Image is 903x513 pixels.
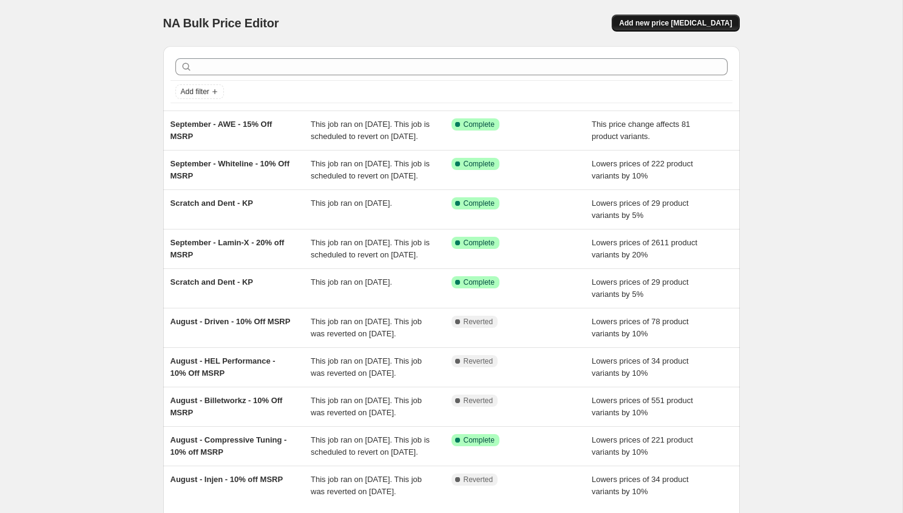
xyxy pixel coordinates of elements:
span: Lowers prices of 29 product variants by 5% [592,199,689,220]
button: Add filter [175,84,224,99]
span: September - AWE - 15% Off MSRP [171,120,272,141]
span: Lowers prices of 221 product variants by 10% [592,435,693,457]
span: This job ran on [DATE]. This job was reverted on [DATE]. [311,317,422,338]
span: Lowers prices of 78 product variants by 10% [592,317,689,338]
span: This job ran on [DATE]. This job is scheduled to revert on [DATE]. [311,120,430,141]
span: Reverted [464,356,493,366]
span: This job ran on [DATE]. [311,277,392,287]
span: Reverted [464,396,493,406]
span: Lowers prices of 29 product variants by 5% [592,277,689,299]
span: Lowers prices of 551 product variants by 10% [592,396,693,417]
span: NA Bulk Price Editor [163,16,279,30]
span: Reverted [464,317,493,327]
span: Lowers prices of 34 product variants by 10% [592,475,689,496]
span: Reverted [464,475,493,484]
span: Complete [464,120,495,129]
span: Complete [464,277,495,287]
span: August - Injen - 10% off MSRP [171,475,283,484]
span: September - Lamin-X - 20% off MSRP [171,238,285,259]
span: August - Driven - 10% Off MSRP [171,317,291,326]
span: This job ran on [DATE]. This job is scheduled to revert on [DATE]. [311,435,430,457]
span: Lowers prices of 2611 product variants by 20% [592,238,697,259]
span: August - Billetworkz - 10% Off MSRP [171,396,283,417]
span: Complete [464,199,495,208]
span: Scratch and Dent - KP [171,199,254,208]
span: August - Compressive Tuning - 10% off MSRP [171,435,287,457]
span: This job ran on [DATE]. This job is scheduled to revert on [DATE]. [311,159,430,180]
span: August - HEL Performance - 10% Off MSRP [171,356,276,378]
span: Complete [464,238,495,248]
button: Add new price [MEDICAL_DATA] [612,15,739,32]
span: Lowers prices of 34 product variants by 10% [592,356,689,378]
span: This job ran on [DATE]. [311,199,392,208]
span: This job ran on [DATE]. This job was reverted on [DATE]. [311,475,422,496]
span: This job ran on [DATE]. This job was reverted on [DATE]. [311,396,422,417]
span: September - Whiteline - 10% Off MSRP [171,159,289,180]
span: Complete [464,435,495,445]
span: This price change affects 81 product variants. [592,120,690,141]
span: Lowers prices of 222 product variants by 10% [592,159,693,180]
span: Scratch and Dent - KP [171,277,254,287]
span: Add new price [MEDICAL_DATA] [619,18,732,28]
span: This job ran on [DATE]. This job is scheduled to revert on [DATE]. [311,238,430,259]
span: Add filter [181,87,209,97]
span: This job ran on [DATE]. This job was reverted on [DATE]. [311,356,422,378]
span: Complete [464,159,495,169]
